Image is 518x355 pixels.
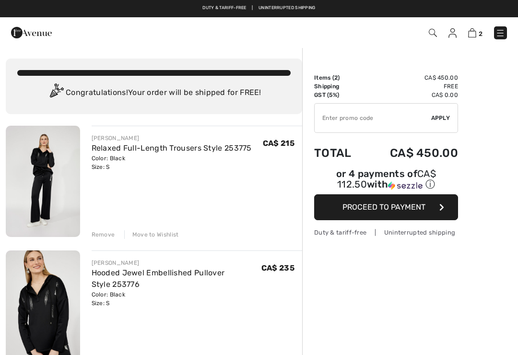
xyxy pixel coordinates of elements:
img: Menu [495,28,505,38]
a: Relaxed Full-Length Trousers Style 253775 [92,143,252,153]
img: My Info [448,28,457,38]
div: Remove [92,230,115,239]
div: or 4 payments ofCA$ 112.50withSezzle Click to learn more about Sezzle [314,169,458,194]
td: Free [365,82,458,91]
div: Move to Wishlist [124,230,179,239]
span: Apply [431,114,450,122]
td: GST (5%) [314,91,365,99]
img: 1ère Avenue [11,23,52,42]
img: Search [429,29,437,37]
td: CA$ 450.00 [365,137,458,169]
span: 2 [334,74,338,81]
div: Color: Black Size: S [92,154,252,171]
input: Promo code [315,104,431,132]
td: Items ( ) [314,73,365,82]
span: CA$ 215 [263,139,294,148]
span: CA$ 235 [261,263,294,272]
button: Proceed to Payment [314,194,458,220]
div: or 4 payments of with [314,169,458,191]
img: Sezzle [388,181,423,190]
td: CA$ 450.00 [365,73,458,82]
td: CA$ 0.00 [365,91,458,99]
a: 1ère Avenue [11,27,52,36]
div: Color: Black Size: S [92,290,261,308]
a: Hooded Jewel Embellished Pullover Style 253776 [92,268,225,289]
td: Shipping [314,82,365,91]
img: Relaxed Full-Length Trousers Style 253775 [6,126,80,237]
div: Congratulations! Your order will be shipped for FREE! [17,83,291,103]
td: Total [314,137,365,169]
div: Duty & tariff-free | Uninterrupted shipping [314,228,458,237]
div: [PERSON_NAME] [92,134,252,142]
span: 2 [479,30,483,37]
span: CA$ 112.50 [337,168,436,190]
span: Proceed to Payment [342,202,425,212]
img: Shopping Bag [468,28,476,37]
div: [PERSON_NAME] [92,259,261,267]
img: Congratulation2.svg [47,83,66,103]
a: 2 [468,27,483,38]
